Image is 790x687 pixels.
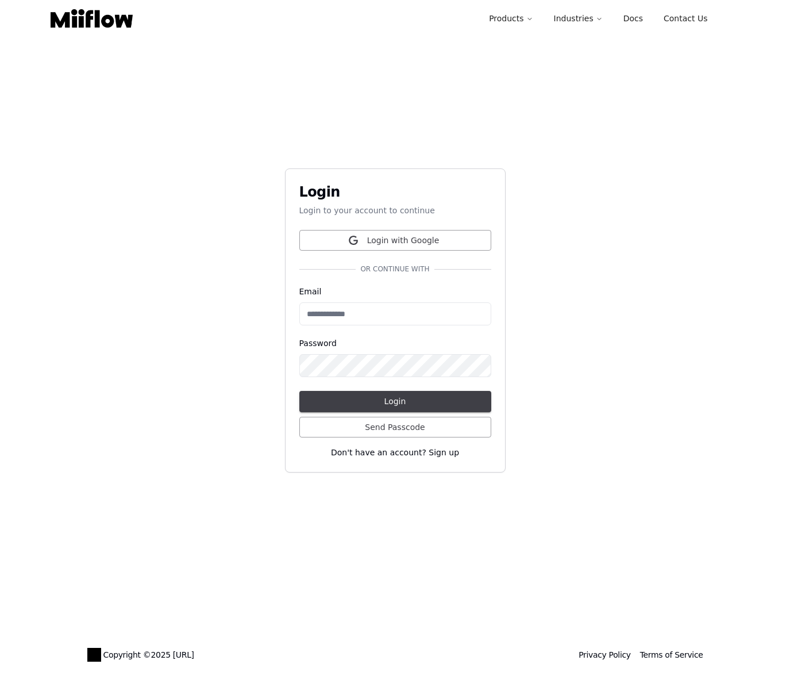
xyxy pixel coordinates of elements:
a: Sign up [429,448,459,457]
a: Privacy Policy [579,650,631,659]
button: Products [480,7,542,30]
label: Email [299,287,491,295]
a: Contact Us [654,7,716,30]
p: Login to your account to continue [299,205,491,216]
button: Login with Google [299,230,491,251]
label: Password [299,339,337,347]
a: Terms of Service [640,650,703,659]
span: Copyright © 2025 [87,648,194,662]
img: Logo [51,9,133,28]
div: Don't have an account? [299,447,491,458]
nav: Main [480,7,716,30]
span: Or continue with [356,264,434,274]
img: Logo [87,648,101,662]
button: Industries [545,7,612,30]
button: Login [299,391,491,412]
a: [URL] [173,649,194,661]
button: Send Passcode [299,417,491,438]
h3: Login [299,183,491,201]
a: Docs [614,7,652,30]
